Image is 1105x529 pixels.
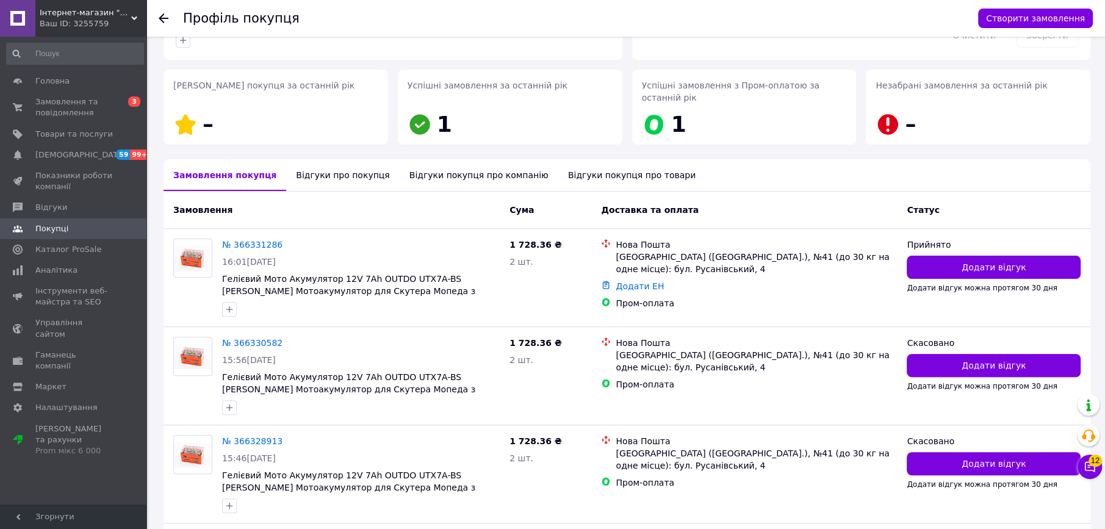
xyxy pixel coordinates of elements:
span: Гаманець компанії [35,350,113,372]
span: Замовлення [173,205,232,215]
span: Відгуки [35,202,67,213]
a: Гелієвий Мото Акумулятор 12V 7Ah OUTDO UTX7A-BS [PERSON_NAME] Мотоакумулятор для Скутера Мопеда з... [222,372,475,406]
span: 1 728.36 ₴ [509,240,562,250]
a: Додати ЕН [616,281,664,291]
span: 1 [671,112,686,137]
span: Доставка та оплата [601,205,699,215]
span: 59 [116,149,130,160]
span: Успішні замовлення за останній рік [408,81,567,90]
span: Управління сайтом [35,317,113,339]
span: 15:46[DATE] [222,453,276,463]
div: Пром-оплата [616,297,897,309]
span: 1 728.36 ₴ [509,338,562,348]
span: 12 [1089,455,1102,467]
a: № 366330582 [222,338,283,348]
div: Замовлення покупця [164,159,286,191]
span: Незабрані замовлення за останній рік [876,81,1047,90]
a: № 366331286 [222,240,283,250]
span: Додати відгук [962,458,1026,470]
h1: Профіль покупця [183,11,300,26]
span: Каталог ProSale [35,244,101,255]
a: Фото товару [173,435,212,474]
span: 2 шт. [509,355,533,365]
span: Замовлення та повідомлення [35,96,113,118]
span: [DEMOGRAPHIC_DATA] [35,149,126,160]
div: Відгуки покупця про компанію [400,159,558,191]
span: Аналітика [35,265,77,276]
div: [GEOGRAPHIC_DATA] ([GEOGRAPHIC_DATA].), №41 (до 30 кг на одне місце): бул. Русанівський, 4 [616,447,897,472]
div: Нова Пошта [616,239,897,251]
button: Чат з покупцем12 [1078,455,1102,479]
button: Додати відгук [907,354,1081,377]
span: [PERSON_NAME] та рахунки [35,423,113,457]
span: – [905,112,916,137]
img: Фото товару [174,246,212,271]
span: Інтернет-магазин "doitshop" [40,7,131,18]
span: 2 шт. [509,257,533,267]
span: Маркет [35,381,67,392]
div: Скасовано [907,435,1081,447]
a: № 366328913 [222,436,283,446]
span: 99+ [130,149,150,160]
span: Cума [509,205,534,215]
span: – [203,112,214,137]
span: Успішні замовлення з Пром-оплатою за останній рік [642,81,819,103]
span: [PERSON_NAME] покупця за останній рік [173,81,355,90]
a: Фото товару [173,337,212,376]
div: Пром-оплата [616,378,897,390]
span: 2 шт. [509,453,533,463]
div: Нова Пошта [616,337,897,349]
span: Додати відгук можна протягом 30 дня [907,382,1057,390]
div: [GEOGRAPHIC_DATA] ([GEOGRAPHIC_DATA].), №41 (до 30 кг на одне місце): бул. Русанівський, 4 [616,349,897,373]
span: 3 [128,96,140,107]
div: Повернутися назад [159,12,168,24]
span: 15:56[DATE] [222,355,276,365]
div: Пром-оплата [616,477,897,489]
span: Покупці [35,223,68,234]
input: Пошук [6,43,144,65]
div: [GEOGRAPHIC_DATA] ([GEOGRAPHIC_DATA].), №41 (до 30 кг на одне місце): бул. Русанівський, 4 [616,251,897,275]
div: Відгуки про покупця [286,159,399,191]
span: Товари та послуги [35,129,113,140]
span: Показники роботи компанії [35,170,113,192]
span: Налаштування [35,402,98,413]
span: Додати відгук [962,261,1026,273]
a: Гелієвий Мото Акумулятор 12V 7Ah OUTDO UTX7A-BS [PERSON_NAME] Мотоакумулятор для Скутера Мопеда з... [222,470,475,505]
a: Фото товару [173,239,212,278]
span: Інструменти веб-майстра та SEO [35,286,113,308]
a: Гелієвий Мото Акумулятор 12V 7Ah OUTDO UTX7A-BS [PERSON_NAME] Мотоакумулятор для Скутера Мопеда з... [222,274,475,308]
span: Додати відгук можна протягом 30 дня [907,284,1057,292]
span: 1 728.36 ₴ [509,436,562,446]
button: Додати відгук [907,256,1081,279]
div: Прийнято [907,239,1081,251]
div: Відгуки покупця про товари [558,159,705,191]
button: Додати відгук [907,452,1081,475]
span: 1 [437,112,452,137]
div: Ваш ID: 3255759 [40,18,146,29]
button: Створити замовлення [978,9,1093,28]
span: Головна [35,76,70,87]
span: 16:01[DATE] [222,257,276,267]
span: Додати відгук [962,359,1026,372]
div: Скасовано [907,337,1081,349]
div: Нова Пошта [616,435,897,447]
img: Фото товару [174,442,212,467]
img: Фото товару [174,344,212,369]
span: Статус [907,205,939,215]
div: Prom мікс 6 000 [35,445,113,456]
span: Додати відгук можна протягом 30 дня [907,480,1057,489]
